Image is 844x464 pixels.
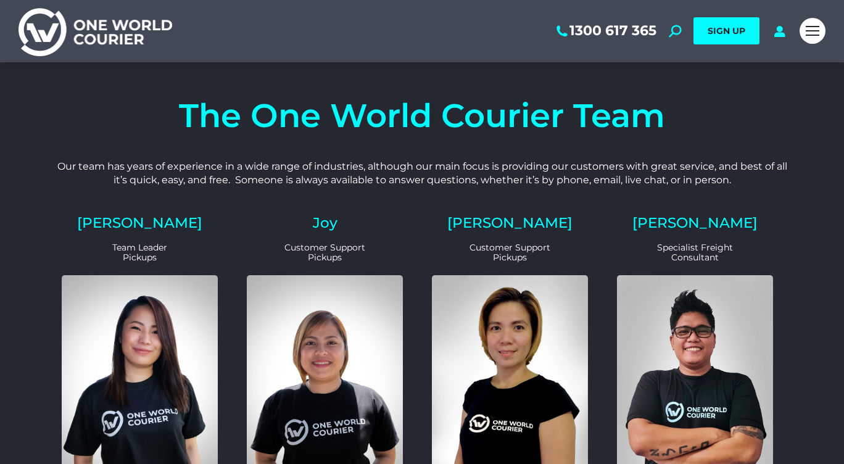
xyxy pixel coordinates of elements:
[800,18,825,44] a: Mobile menu icon
[52,99,792,132] h4: The One World Courier Team
[62,216,218,230] h2: [PERSON_NAME]
[19,6,172,56] img: One World Courier
[632,214,758,231] a: [PERSON_NAME]
[247,216,403,230] h2: Joy
[693,17,759,44] a: SIGN UP
[432,242,588,263] p: Customer Support Pickups
[708,25,745,36] span: SIGN UP
[52,160,792,188] p: Our team has years of experience in a wide range of industries, although our main focus is provid...
[62,242,218,263] p: Team Leader Pickups
[617,242,773,263] p: Specialist Freight Consultant
[247,242,403,263] p: Customer Support Pickups
[432,216,588,230] h2: [PERSON_NAME]
[554,23,656,39] a: 1300 617 365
